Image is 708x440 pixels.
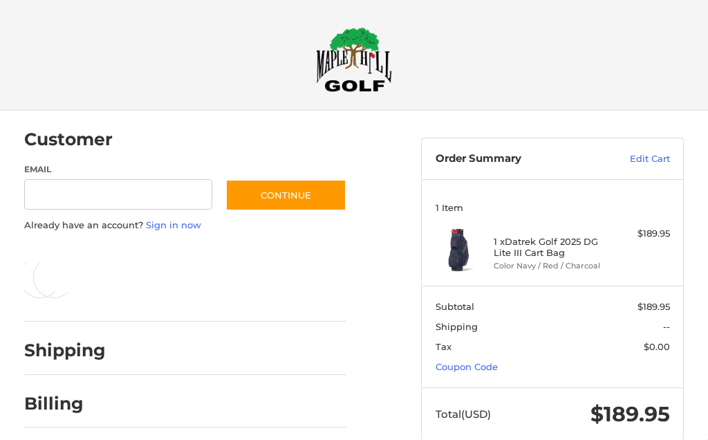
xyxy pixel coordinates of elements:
[644,341,670,352] span: $0.00
[436,341,451,352] span: Tax
[316,27,392,92] img: Maple Hill Golf
[436,202,670,213] h3: 1 Item
[24,163,212,176] label: Email
[436,361,498,372] a: Coupon Code
[436,152,595,166] h3: Order Summary
[436,301,474,312] span: Subtotal
[24,340,106,361] h2: Shipping
[146,219,201,230] a: Sign in now
[436,407,491,421] span: Total (USD)
[595,152,670,166] a: Edit Cart
[663,321,670,332] span: --
[494,260,608,272] li: Color Navy / Red / Charcoal
[24,219,347,232] p: Already have an account?
[436,321,478,332] span: Shipping
[225,179,346,211] button: Continue
[637,301,670,312] span: $189.95
[590,401,670,427] span: $189.95
[611,227,670,241] div: $189.95
[14,381,165,426] iframe: Gorgias live chat messenger
[494,236,608,259] h4: 1 x Datrek Golf 2025 DG Lite III Cart Bag
[24,129,113,150] h2: Customer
